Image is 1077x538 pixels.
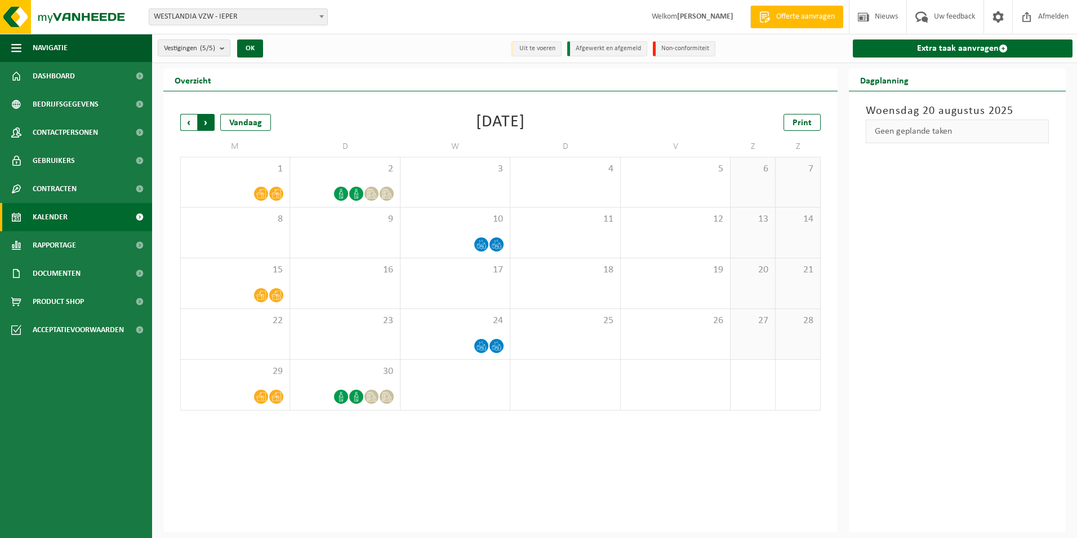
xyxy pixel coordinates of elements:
[781,264,815,276] span: 21
[731,136,776,157] td: Z
[567,41,647,56] li: Afgewerkt en afgemeld
[164,40,215,57] span: Vestigingen
[510,136,620,157] td: D
[400,136,510,157] td: W
[33,62,75,90] span: Dashboard
[476,114,525,131] div: [DATE]
[296,213,394,226] span: 9
[653,41,715,56] li: Non-conformiteit
[186,213,284,226] span: 8
[296,163,394,175] span: 2
[781,315,815,327] span: 28
[626,213,724,226] span: 12
[163,69,222,91] h2: Overzicht
[296,264,394,276] span: 16
[198,114,215,131] span: Volgende
[866,103,1049,120] h3: Woensdag 20 augustus 2025
[784,114,821,131] a: Print
[158,39,230,56] button: Vestigingen(5/5)
[626,264,724,276] span: 19
[776,136,821,157] td: Z
[296,365,394,378] span: 30
[750,6,843,28] a: Offerte aanvragen
[736,213,769,226] span: 13
[621,136,731,157] td: V
[180,114,197,131] span: Vorige
[33,203,68,231] span: Kalender
[516,315,614,327] span: 25
[180,136,290,157] td: M
[33,175,77,203] span: Contracten
[200,45,215,52] count: (5/5)
[781,213,815,226] span: 14
[406,315,504,327] span: 24
[736,163,769,175] span: 6
[511,41,562,56] li: Uit te voeren
[516,213,614,226] span: 11
[186,163,284,175] span: 1
[866,120,1049,143] div: Geen geplande taken
[33,288,84,316] span: Product Shop
[186,365,284,378] span: 29
[626,163,724,175] span: 5
[186,315,284,327] span: 22
[793,118,812,127] span: Print
[406,213,504,226] span: 10
[406,163,504,175] span: 3
[781,163,815,175] span: 7
[853,39,1073,58] a: Extra taak aanvragen
[736,315,769,327] span: 27
[33,147,75,175] span: Gebruikers
[296,315,394,327] span: 23
[186,264,284,276] span: 15
[849,69,920,91] h2: Dagplanning
[149,8,328,25] span: WESTLANDIA VZW - IEPER
[516,264,614,276] span: 18
[220,114,271,131] div: Vandaag
[626,315,724,327] span: 26
[677,12,733,21] strong: [PERSON_NAME]
[773,11,838,23] span: Offerte aanvragen
[406,264,504,276] span: 17
[33,231,76,259] span: Rapportage
[33,118,98,147] span: Contactpersonen
[33,34,68,62] span: Navigatie
[149,9,327,25] span: WESTLANDIA VZW - IEPER
[516,163,614,175] span: 4
[237,39,263,58] button: OK
[33,90,99,118] span: Bedrijfsgegevens
[33,316,124,344] span: Acceptatievoorwaarden
[33,259,81,288] span: Documenten
[290,136,400,157] td: D
[736,264,769,276] span: 20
